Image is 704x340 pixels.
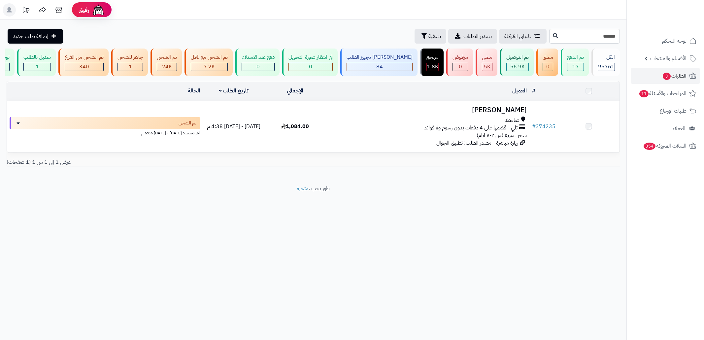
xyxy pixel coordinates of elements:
[448,29,497,44] a: تصدير الطلبات
[631,33,700,49] a: لوحة التحكم
[427,63,438,71] span: 1.8K
[631,68,700,84] a: الطلبات3
[347,53,413,61] div: [PERSON_NAME] تجهيز الطلب
[673,124,686,133] span: العملاء
[281,49,339,76] a: في انتظار صورة التحويل 0
[242,53,275,61] div: دفع عند الاستلام
[10,129,200,136] div: اخر تحديث: [DATE] - [DATE] 6:06 م
[639,90,649,98] span: 11
[157,53,177,61] div: تم الشحن
[662,71,687,81] span: الطلبات
[188,87,200,95] a: الحالة
[36,63,39,71] span: 1
[484,63,490,71] span: 5K
[256,63,260,71] span: 0
[631,103,700,119] a: طلبات الإرجاع
[535,49,559,76] a: معلق 0
[288,53,333,61] div: في انتظار صورة التحويل
[482,63,492,71] div: 4988
[309,63,312,71] span: 0
[234,49,281,76] a: دفع عند الاستلام 0
[590,49,621,76] a: الكل95761
[474,49,499,76] a: ملغي 5K
[662,72,671,80] span: 3
[532,122,555,130] a: #374235
[662,36,687,46] span: لوحة التحكم
[183,49,234,76] a: تم الشحن مع ناقل 7.2K
[162,63,172,71] span: 24K
[546,63,550,71] span: 0
[477,131,527,139] span: شحن سريع (من ٢-٧ ايام)
[65,53,104,61] div: تم الشحن من الفرع
[219,87,249,95] a: تاريخ الطلب
[650,54,687,63] span: الأقسام والمنتجات
[506,53,529,61] div: تم التوصيل
[339,49,419,76] a: [PERSON_NAME] تجهيز الطلب 84
[24,63,50,71] div: 1
[643,142,656,150] span: 354
[110,49,149,76] a: جاهز للشحن 1
[507,63,528,71] div: 56851
[445,49,474,76] a: مرفوض 0
[297,185,309,192] a: متجرة
[16,49,57,76] a: تعديل بالطلب 1
[428,32,441,40] span: تصفية
[424,124,518,132] span: تابي - قسّمها على 4 دفعات بدون رسوم ولا فوائد
[510,63,525,71] span: 56.9K
[499,49,535,76] a: تم التوصيل 56.9K
[660,106,687,116] span: طلبات الإرجاع
[65,63,103,71] div: 340
[643,141,687,151] span: السلات المتروكة
[505,117,520,124] span: صامطه
[639,89,687,98] span: المراجعات والأسئلة
[436,139,518,147] span: زيارة مباشرة - مصدر الطلب: تطبيق الجوال
[598,53,615,61] div: الكل
[287,87,303,95] a: الإجمالي
[463,32,492,40] span: تصدير الطلبات
[191,53,228,61] div: تم الشحن مع ناقل
[149,49,183,76] a: تم الشحن 24K
[567,63,584,71] div: 17
[347,63,412,71] div: 84
[631,85,700,101] a: المراجعات والأسئلة11
[419,49,445,76] a: مرتجع 1.8K
[559,49,590,76] a: تم الدفع 17
[532,122,536,130] span: #
[328,106,527,114] h3: [PERSON_NAME]
[532,87,535,95] a: #
[453,53,468,61] div: مرفوض
[543,63,553,71] div: 0
[8,29,63,44] a: إضافة طلب جديد
[499,29,547,44] a: طلباتي المُوكلة
[57,49,110,76] a: تم الشحن من الفرع 340
[117,53,143,61] div: جاهز للشحن
[427,63,438,71] div: 1824
[242,63,274,71] div: 0
[631,120,700,136] a: العملاء
[157,63,177,71] div: 24008
[459,63,462,71] span: 0
[204,63,215,71] span: 7.2K
[376,63,383,71] span: 84
[179,120,196,126] span: تم الشحن
[453,63,468,71] div: 0
[17,3,34,18] a: تحديثات المنصة
[572,63,579,71] span: 17
[598,63,615,71] span: 95761
[281,122,309,130] span: 1,084.00
[482,53,492,61] div: ملغي
[92,3,105,17] img: ai-face.png
[2,158,313,166] div: عرض 1 إلى 1 من 1 (1 صفحات)
[79,6,89,14] span: رفيق
[415,29,446,44] button: تصفية
[191,63,227,71] div: 7222
[118,63,143,71] div: 1
[13,32,49,40] span: إضافة طلب جديد
[512,87,527,95] a: العميل
[504,32,531,40] span: طلباتي المُوكلة
[289,63,332,71] div: 0
[567,53,584,61] div: تم الدفع
[659,5,698,19] img: logo-2.png
[129,63,132,71] span: 1
[207,122,260,130] span: [DATE] - [DATE] 4:38 م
